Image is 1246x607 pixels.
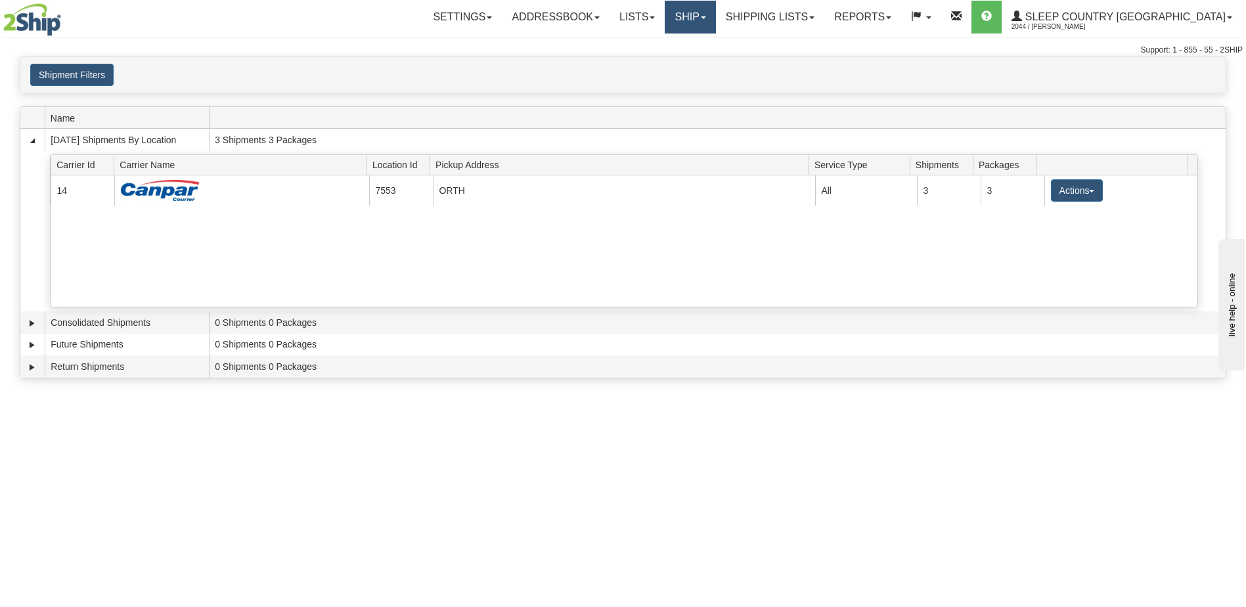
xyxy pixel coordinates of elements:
[979,154,1036,175] span: Packages
[1216,236,1245,371] iframe: chat widget
[372,154,430,175] span: Location Id
[121,180,200,201] img: Canpar
[423,1,502,34] a: Settings
[716,1,824,34] a: Shipping lists
[51,108,209,128] span: Name
[30,64,114,86] button: Shipment Filters
[209,334,1226,356] td: 0 Shipments 0 Packages
[51,175,114,205] td: 14
[209,129,1226,151] td: 3 Shipments 3 Packages
[917,175,981,205] td: 3
[824,1,901,34] a: Reports
[1002,1,1242,34] a: Sleep Country [GEOGRAPHIC_DATA] 2044 / [PERSON_NAME]
[3,45,1243,56] div: Support: 1 - 855 - 55 - 2SHIP
[3,3,61,36] img: logo2044.jpg
[45,355,209,378] td: Return Shipments
[45,311,209,334] td: Consolidated Shipments
[120,154,367,175] span: Carrier Name
[815,175,917,205] td: All
[56,154,114,175] span: Carrier Id
[1022,11,1226,22] span: Sleep Country [GEOGRAPHIC_DATA]
[26,338,39,351] a: Expand
[26,317,39,330] a: Expand
[26,134,39,147] a: Collapse
[610,1,665,34] a: Lists
[45,129,209,151] td: [DATE] Shipments By Location
[981,175,1044,205] td: 3
[665,1,715,34] a: Ship
[26,361,39,374] a: Expand
[10,11,122,21] div: live help - online
[814,154,910,175] span: Service Type
[435,154,809,175] span: Pickup Address
[502,1,610,34] a: Addressbook
[209,355,1226,378] td: 0 Shipments 0 Packages
[433,175,815,205] td: ORTH
[1051,179,1103,202] button: Actions
[45,334,209,356] td: Future Shipments
[369,175,433,205] td: 7553
[209,311,1226,334] td: 0 Shipments 0 Packages
[1012,20,1110,34] span: 2044 / [PERSON_NAME]
[916,154,973,175] span: Shipments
